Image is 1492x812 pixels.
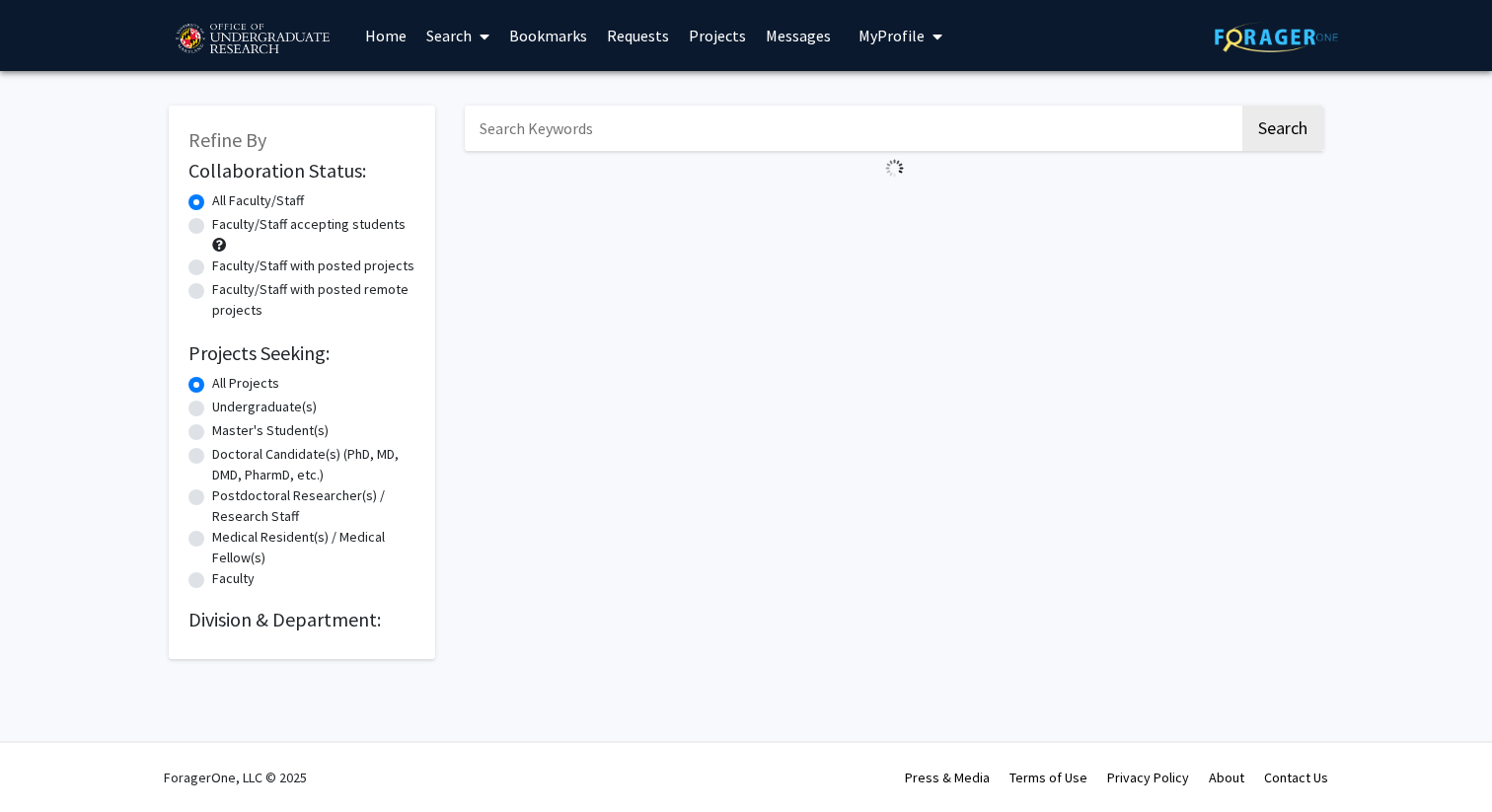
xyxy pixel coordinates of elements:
[1009,769,1087,786] a: Terms of Use
[499,1,597,70] a: Bookmarks
[212,444,415,485] label: Doctoral Candidate(s) (PhD, MD, DMD, PharmD, etc.)
[597,1,679,70] a: Requests
[212,485,415,527] label: Postdoctoral Researcher(s) / Research Staff
[756,1,841,70] a: Messages
[355,1,416,70] a: Home
[169,15,336,64] img: University of Maryland Logo
[679,1,756,70] a: Projects
[212,214,406,235] label: Faculty/Staff accepting students
[188,127,266,152] span: Refine By
[1215,22,1338,52] img: ForagerOne Logo
[858,26,925,45] span: My Profile
[877,151,912,185] img: Loading
[212,527,415,568] label: Medical Resident(s) / Medical Fellow(s)
[212,397,317,417] label: Undergraduate(s)
[212,279,415,321] label: Faculty/Staff with posted remote projects
[212,190,304,211] label: All Faculty/Staff
[465,185,1323,231] nav: Page navigation
[905,769,990,786] a: Press & Media
[212,420,329,441] label: Master's Student(s)
[1264,769,1328,786] a: Contact Us
[416,1,499,70] a: Search
[212,568,255,589] label: Faculty
[1107,769,1189,786] a: Privacy Policy
[188,608,415,631] h2: Division & Department:
[1209,769,1244,786] a: About
[212,256,414,276] label: Faculty/Staff with posted projects
[188,341,415,365] h2: Projects Seeking:
[212,373,279,394] label: All Projects
[1242,106,1323,151] button: Search
[465,106,1239,151] input: Search Keywords
[164,743,307,812] div: ForagerOne, LLC © 2025
[188,159,415,183] h2: Collaboration Status:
